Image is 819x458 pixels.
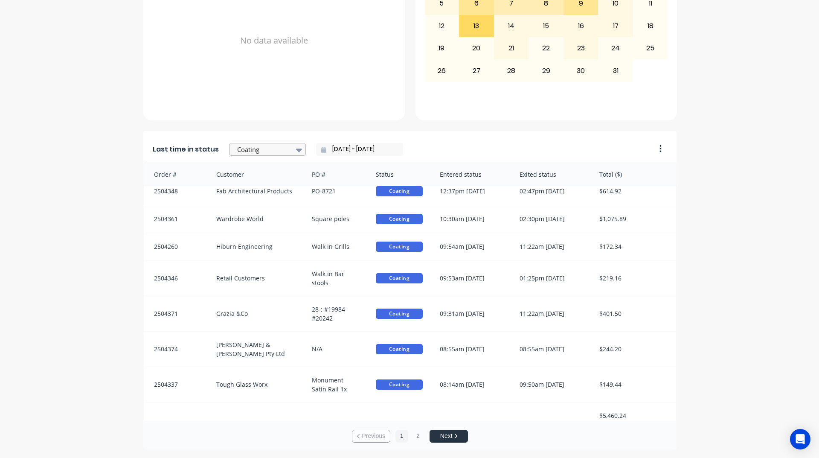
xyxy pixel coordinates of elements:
div: 14 [494,15,529,37]
div: 11:22am [DATE] [511,233,591,260]
div: $172.34 [591,233,676,260]
div: 24 [598,38,633,59]
div: 29 [529,60,563,81]
div: 02:47pm [DATE] [511,178,591,205]
div: 25 [633,38,668,59]
div: $1,075.89 [591,205,676,233]
div: 11:22am [DATE] [511,296,591,331]
span: Coating [376,214,423,224]
div: Fab Architectural Products [208,178,304,205]
div: Entered status [431,163,511,186]
button: Previous [352,430,390,443]
div: 17 [598,15,633,37]
div: 16 [564,15,598,37]
div: PO-8721 [303,178,367,205]
div: 20 [459,38,494,59]
div: 2504337 [144,367,208,402]
div: 09:31am [DATE] [431,296,511,331]
div: Retail Customers [208,261,304,296]
div: Walk in Bar stools [303,261,367,296]
div: 2504361 [144,205,208,233]
div: $5,460.24 [591,403,676,429]
span: Coating [376,344,423,354]
div: Grazia &Co [208,296,304,331]
button: 1 [395,430,408,443]
div: 12:37pm [DATE] [431,178,511,205]
div: 23 [564,38,598,59]
div: 02:30pm [DATE] [511,205,591,233]
div: $149.44 [591,367,676,402]
div: Open Intercom Messenger [790,429,810,449]
div: 26 [425,60,459,81]
div: 2504346 [144,261,208,296]
button: 2 [412,430,424,443]
div: 08:14am [DATE] [431,367,511,402]
div: Customer [208,163,304,186]
div: 08:55am [DATE] [511,332,591,367]
span: Coating [376,186,423,196]
div: Tough Glass Worx [208,367,304,402]
span: Coating [376,309,423,319]
div: Square poles [303,205,367,233]
div: 28-: #19984 #20242 [303,296,367,331]
div: $401.50 [591,296,676,331]
div: Wardrobe World [208,205,304,233]
div: 30 [564,60,598,81]
span: Coating [376,273,423,283]
div: 08:55am [DATE] [431,332,511,367]
div: Order # [144,163,208,186]
div: 01:25pm [DATE] [511,261,591,296]
div: 15 [529,15,563,37]
div: 10:30am [DATE] [431,205,511,233]
div: 09:53am [DATE] [431,261,511,296]
div: 21 [494,38,529,59]
div: Total ($) [591,163,676,186]
button: Next [430,430,468,443]
div: Walk in Grills [303,233,367,260]
div: 13 [459,15,494,37]
div: Hiburn Engineering [208,233,304,260]
div: 12 [425,15,459,37]
div: 2504371 [144,296,208,331]
span: Coating [376,379,423,390]
div: 2504374 [144,332,208,367]
span: Last time in status [153,144,219,155]
div: 27 [459,60,494,81]
div: Status [367,163,431,186]
div: 19 [425,38,459,59]
div: PO # [303,163,367,186]
span: Coating [376,242,423,252]
div: 2504348 [144,178,208,205]
div: 22 [529,38,563,59]
div: 09:50am [DATE] [511,367,591,402]
div: $219.16 [591,261,676,296]
div: 18 [633,15,668,37]
div: 09:54am [DATE] [431,233,511,260]
div: 28 [494,60,529,81]
div: 31 [598,60,633,81]
div: [PERSON_NAME] & [PERSON_NAME] Pty Ltd [208,332,304,367]
div: 2504260 [144,233,208,260]
div: $614.92 [591,178,676,205]
div: N/A [303,332,367,367]
div: $244.20 [591,332,676,367]
div: Exited status [511,163,591,186]
input: Filter by date [326,143,400,156]
div: Monument Satin Rail 1x [303,367,367,402]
